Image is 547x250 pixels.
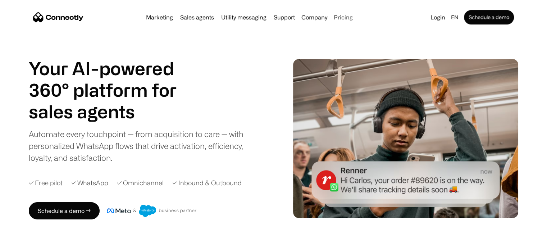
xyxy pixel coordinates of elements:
div: Automate every touchpoint — from acquisition to care — with personalized WhatsApp flows that driv... [29,128,255,164]
a: Marketing [143,14,176,20]
h1: Your AI-powered 360° platform for [29,58,194,101]
a: home [33,12,83,23]
div: ✓ Omnichannel [117,178,164,188]
div: ✓ Inbound & Outbound [172,178,242,188]
img: Meta and Salesforce business partner badge. [107,205,197,217]
a: Login [428,12,448,22]
a: Schedule a demo → [29,202,100,219]
a: Pricing [331,14,356,20]
div: carousel [29,101,194,122]
a: Sales agents [177,14,217,20]
div: Company [301,12,327,22]
a: Schedule a demo [464,10,514,24]
div: ✓ Free pilot [29,178,63,188]
div: 1 of 4 [29,101,194,122]
div: en [451,12,458,22]
div: en [448,12,462,22]
div: Company [299,12,329,22]
ul: Language list [14,237,43,247]
aside: Language selected: English [7,237,43,247]
a: Support [271,14,298,20]
h1: sales agents [29,101,194,122]
div: ✓ WhatsApp [71,178,108,188]
a: Utility messaging [218,14,269,20]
